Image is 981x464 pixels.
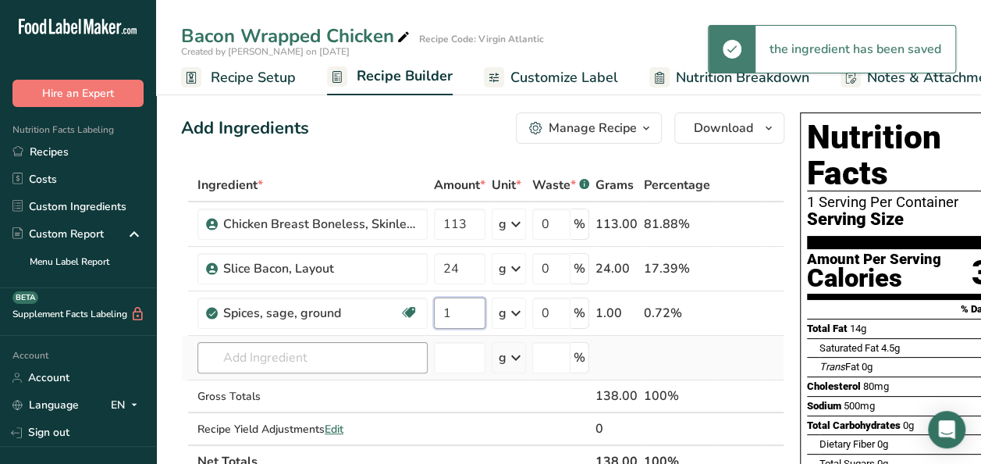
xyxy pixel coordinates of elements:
[595,215,638,234] div: 113.00
[644,387,710,405] div: 100%
[644,259,710,278] div: 17.39%
[325,422,343,437] span: Edit
[12,391,79,419] a: Language
[807,400,841,412] span: Sodium
[649,60,809,95] a: Nutrition Breakdown
[223,259,418,278] div: Slice Bacon, Layout
[819,438,875,450] span: Dietary Fiber
[12,80,144,107] button: Hire an Expert
[674,112,784,144] button: Download
[197,176,263,195] span: Ingredient
[492,176,521,195] span: Unit
[694,119,753,137] span: Download
[595,176,634,195] span: Grams
[197,421,428,437] div: Recipe Yield Adjustments
[903,419,914,431] span: 0g
[644,304,710,323] div: 0.72%
[181,22,413,50] div: Bacon Wrapped Chicken
[807,252,941,267] div: Amount Per Serving
[595,419,638,438] div: 0
[928,411,965,448] div: Open Intercom Messenger
[357,66,453,87] span: Recipe Builder
[111,396,144,415] div: EN
[881,342,900,354] span: 4.5g
[223,304,400,323] div: Spices, sage, ground
[595,304,638,323] div: 1.00
[819,361,845,373] i: Trans
[499,215,506,234] div: g
[755,26,955,73] div: the ingredient has been saved
[197,342,428,373] input: Add Ingredient
[419,32,544,46] div: Recipe Code: Virgin Atlantic
[877,438,888,450] span: 0g
[595,387,638,405] div: 138.00
[12,226,104,242] div: Custom Report
[844,400,875,412] span: 500mg
[484,60,618,95] a: Customize Label
[510,67,618,88] span: Customize Label
[644,215,710,234] div: 81.88%
[181,60,296,95] a: Recipe Setup
[499,304,506,323] div: g
[181,45,350,58] span: Created by [PERSON_NAME] on [DATE]
[12,291,38,304] div: BETA
[595,259,638,278] div: 24.00
[223,215,418,234] div: Chicken Breast Boneless, Skinless 4 oz
[807,419,901,431] span: Total Carbohydrates
[181,116,309,141] div: Add Ingredients
[434,176,485,195] span: Amount
[850,323,866,334] span: 14g
[327,59,453,96] a: Recipe Builder
[197,388,428,405] div: Gross Totals
[807,267,941,290] div: Calories
[807,210,904,230] span: Serving Size
[499,348,506,367] div: g
[819,361,859,373] span: Fat
[863,380,889,392] span: 80mg
[807,323,848,334] span: Total Fat
[549,119,637,137] div: Manage Recipe
[499,259,506,278] div: g
[862,361,873,373] span: 0g
[644,176,710,195] span: Percentage
[211,67,296,88] span: Recipe Setup
[532,176,589,195] div: Waste
[676,67,809,88] span: Nutrition Breakdown
[807,380,861,392] span: Cholesterol
[516,112,662,144] button: Manage Recipe
[819,342,879,354] span: Saturated Fat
